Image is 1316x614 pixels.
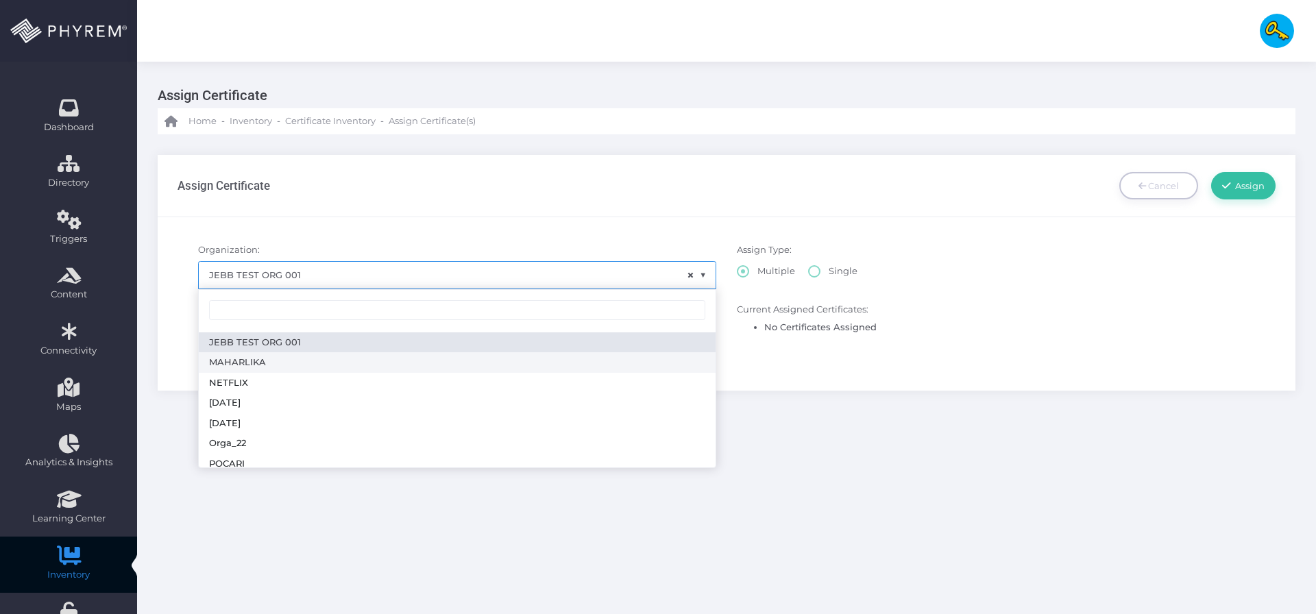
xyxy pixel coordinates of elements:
[808,265,857,278] label: Single
[198,243,260,257] label: Organization:
[737,243,792,257] label: Assign Type:
[389,114,476,128] span: Assign Certificate(s)
[1119,172,1198,199] a: Cancel
[9,456,128,469] span: Analytics & Insights
[44,121,94,134] span: Dashboard
[219,114,227,128] li: -
[9,512,128,526] span: Learning Center
[230,108,272,134] a: Inventory
[199,352,716,373] li: MAHARLIKA
[199,393,716,413] li: [DATE]
[199,373,716,393] li: NETFLIX
[199,413,716,434] li: [DATE]
[198,261,716,288] span: JEBB TEST ORG 001
[275,114,282,128] li: -
[199,262,716,288] span: JEBB TEST ORG 001
[1231,180,1265,191] span: Assign
[230,114,272,128] span: Inventory
[9,288,128,302] span: Content
[9,344,128,358] span: Connectivity
[188,114,217,128] span: Home
[56,400,81,414] span: Maps
[9,232,128,246] span: Triggers
[737,265,795,278] label: Multiple
[285,108,376,134] a: Certificate Inventory
[378,114,386,128] li: -
[285,114,376,128] span: Certificate Inventory
[158,82,1285,108] h3: Assign Certificate
[164,108,217,134] a: Home
[1211,172,1276,199] a: Assign
[199,454,716,474] li: POCARI
[199,332,716,353] li: JEBB TEST ORG 001
[764,321,1255,334] li: No Certificates Assigned
[737,303,868,317] label: Current Assigned Certificates:
[389,108,476,134] a: Assign Certificate(s)
[9,176,128,190] span: Directory
[199,433,716,454] li: Orga_22
[178,179,270,193] h3: Assign Certificate
[9,568,128,582] span: Inventory
[687,268,694,284] span: ×
[1148,180,1179,191] span: Cancel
